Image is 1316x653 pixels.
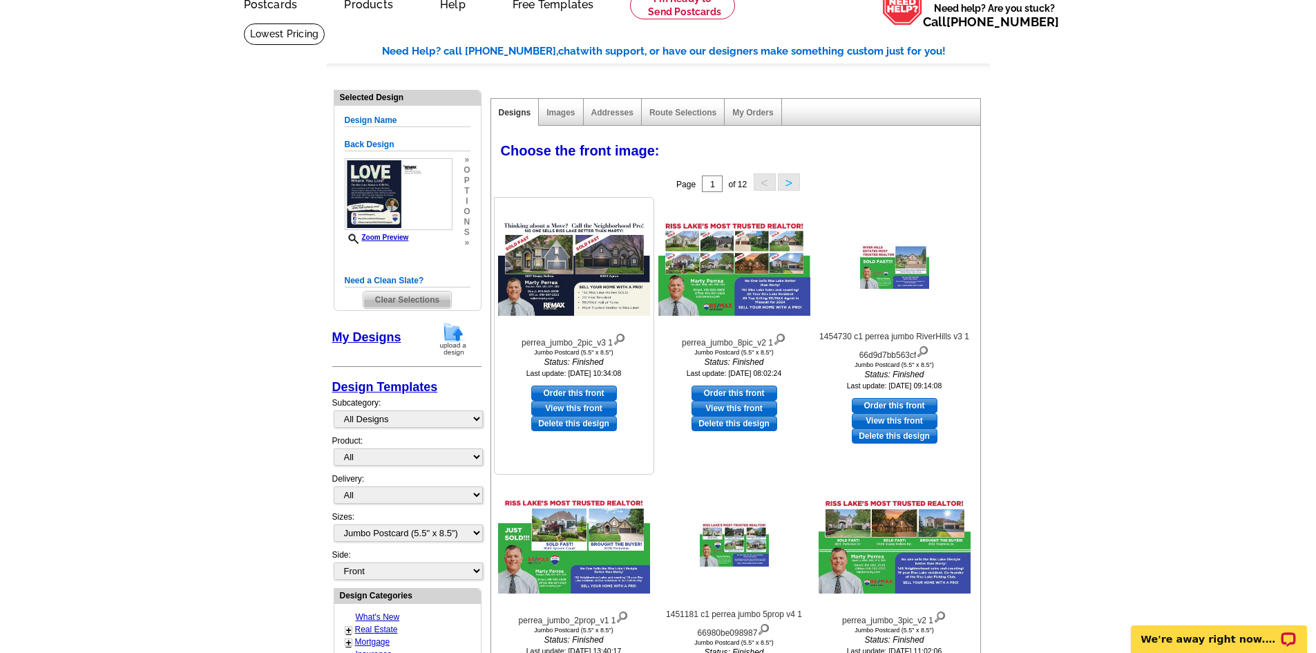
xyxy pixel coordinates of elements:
a: use this design [531,386,617,401]
div: Jumbo Postcard (5.5" x 8.5") [498,627,650,634]
span: chat [558,45,580,57]
span: p [464,176,470,186]
a: Real Estate [355,625,398,634]
div: Selected Design [334,91,481,104]
img: upload-design [435,321,471,357]
div: perrea_jumbo_2prop_v1 1 [498,608,650,627]
span: o [464,165,470,176]
div: Sizes: [332,511,481,549]
h5: Need a Clean Slate? [345,274,470,287]
span: Clear Selections [363,292,451,308]
a: Zoom Preview [345,234,409,241]
a: Images [546,108,575,117]
img: small-thumb.jpg [345,158,452,230]
a: Designs [499,108,531,117]
div: Jumbo Postcard (5.5" x 8.5") [658,639,810,646]
div: Jumbo Postcard (5.5" x 8.5") [498,349,650,356]
div: perrea_jumbo_8pic_v2 1 [658,330,810,349]
a: use this design [852,398,937,413]
h5: Back Design [345,138,470,151]
a: What's New [356,612,400,622]
a: Mortgage [355,637,390,647]
img: view design details [757,621,770,636]
a: View this front [852,413,937,428]
a: Design Templates [332,380,438,394]
div: 1454730 c1 perrea jumbo RiverHills v3 1 66d9d7bb563cf [819,330,971,361]
a: Delete this design [852,428,937,444]
span: t [464,186,470,196]
span: o [464,207,470,217]
img: view design details [916,343,929,358]
div: perrea_jumbo_3pic_v2 1 [819,608,971,627]
a: Route Selections [649,108,716,117]
div: Product: [332,435,481,473]
div: Need Help? call [PHONE_NUMBER], with support, or have our designers make something custom just fo... [382,44,990,59]
div: Jumbo Postcard (5.5" x 8.5") [658,349,810,356]
div: Subcategory: [332,397,481,435]
span: Call [923,15,1059,29]
button: < [754,173,776,191]
a: + [346,625,352,636]
a: Addresses [591,108,633,117]
span: Need help? Are you stuck? [923,1,1066,29]
img: 1454730 c1 perrea jumbo RiverHills v3 1 66d9d7bb563cf [860,243,929,289]
small: Last update: [DATE] 08:02:24 [687,369,782,377]
i: Status: Finished [498,634,650,646]
span: » [464,238,470,248]
span: i [464,196,470,207]
small: Last update: [DATE] 09:14:08 [847,381,942,390]
button: > [778,173,800,191]
span: » [464,155,470,165]
a: use this design [692,386,777,401]
img: view design details [613,330,626,346]
i: Status: Finished [658,356,810,368]
a: My Orders [732,108,773,117]
img: view design details [933,608,946,623]
div: perrea_jumbo_2pic_v3 1 [498,330,650,349]
img: perrea_jumbo_8pic_v2 1 [658,216,810,316]
img: perrea_jumbo_2prop_v1 1 [498,494,650,594]
span: of 12 [728,180,747,189]
div: Design Categories [334,589,481,602]
div: Jumbo Postcard (5.5" x 8.5") [819,627,971,634]
div: Delivery: [332,473,481,511]
iframe: LiveChat chat widget [1122,609,1316,653]
img: view design details [773,330,786,346]
img: 1451181 c1 perrea jumbo 5prop v4 1 66980be098987 [700,521,769,567]
span: n [464,217,470,227]
i: Status: Finished [819,368,971,381]
img: perrea_jumbo_2pic_v3 1 [498,216,650,316]
a: View this front [692,401,777,416]
i: Status: Finished [498,356,650,368]
i: Status: Finished [819,634,971,646]
img: perrea_jumbo_3pic_v2 1 [819,494,971,594]
a: View this front [531,401,617,416]
div: Jumbo Postcard (5.5" x 8.5") [819,361,971,368]
span: Page [676,180,696,189]
small: Last update: [DATE] 10:34:08 [526,369,622,377]
span: s [464,227,470,238]
a: Delete this design [531,416,617,431]
a: + [346,637,352,648]
div: 1451181 c1 perrea jumbo 5prop v4 1 66980be098987 [658,608,810,639]
img: view design details [616,608,629,623]
a: My Designs [332,330,401,344]
div: Side: [332,549,481,581]
h5: Design Name [345,114,470,127]
a: Delete this design [692,416,777,431]
span: Choose the front image: [501,143,660,158]
a: [PHONE_NUMBER] [946,15,1059,29]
